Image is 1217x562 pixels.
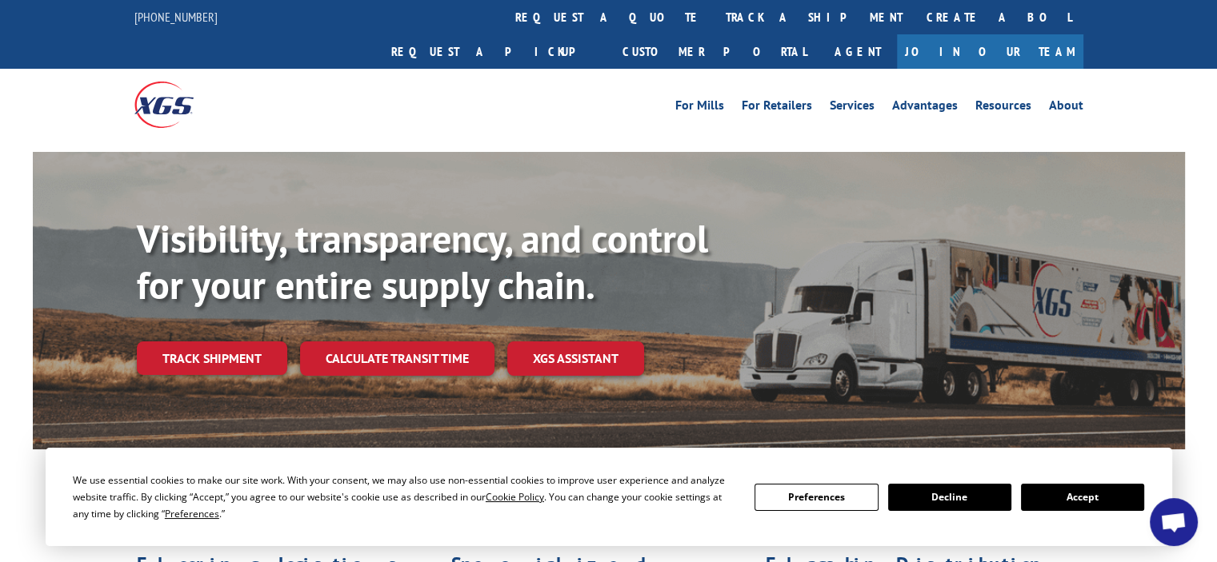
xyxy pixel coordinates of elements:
button: Preferences [755,484,878,511]
a: Advantages [892,99,958,117]
div: We use essential cookies to make our site work. With your consent, we may also use non-essential ... [73,472,735,522]
a: Resources [975,99,1031,117]
span: Cookie Policy [486,490,544,504]
a: Request a pickup [379,34,611,69]
a: Calculate transit time [300,341,494,376]
a: Customer Portal [611,34,819,69]
a: About [1049,99,1083,117]
div: Cookie Consent Prompt [46,448,1172,546]
a: Track shipment [137,341,287,375]
button: Decline [888,484,1011,511]
a: Agent [819,34,897,69]
span: Preferences [165,507,219,520]
a: [PHONE_NUMBER] [134,9,218,25]
div: Open chat [1150,498,1198,546]
button: Accept [1021,484,1144,511]
b: Visibility, transparency, and control for your entire supply chain. [137,213,708,309]
a: For Retailers [742,99,812,117]
a: XGS ASSISTANT [507,341,644,376]
a: Join Our Team [897,34,1083,69]
a: Services [830,99,875,117]
a: For Mills [675,99,724,117]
